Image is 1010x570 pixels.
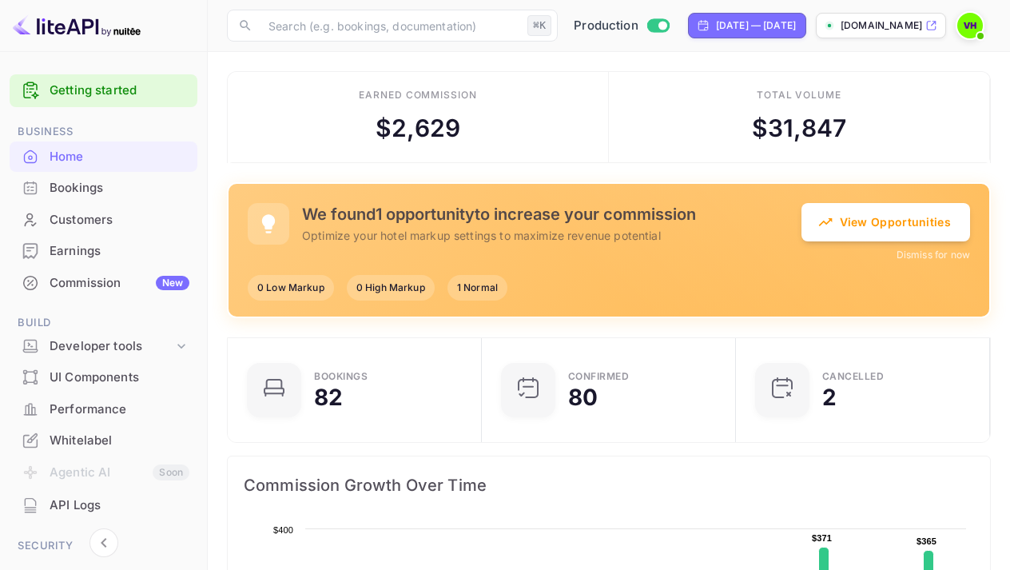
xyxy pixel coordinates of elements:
span: 0 High Markup [347,281,435,295]
div: Earned commission [359,88,477,102]
div: Confirmed [568,372,630,381]
a: UI Components [10,362,197,392]
div: Performance [50,401,189,419]
div: Total volume [757,88,842,102]
button: Collapse navigation [89,528,118,557]
button: View Opportunities [801,203,970,241]
a: Getting started [50,82,189,100]
div: Bookings [10,173,197,204]
text: $400 [273,525,293,535]
div: Earnings [10,236,197,267]
div: Whitelabel [50,432,189,450]
text: $371 [812,533,832,543]
div: CANCELLED [822,372,885,381]
div: 80 [568,386,598,409]
a: Bookings [10,173,197,202]
span: Business [10,123,197,141]
a: API Logs [10,490,197,520]
a: Earnings [10,236,197,265]
div: ⌘K [527,15,551,36]
div: $ 31,847 [752,110,846,146]
text: $365 [917,536,936,546]
span: 0 Low Markup [248,281,334,295]
div: 2 [822,386,837,409]
a: Home [10,142,197,171]
input: Search (e.g. bookings, documentation) [259,10,521,42]
div: CommissionNew [10,268,197,299]
div: Whitelabel [10,425,197,456]
div: Home [10,142,197,173]
p: [DOMAIN_NAME] [841,18,922,33]
a: CommissionNew [10,268,197,297]
span: Security [10,537,197,555]
a: Whitelabel [10,425,197,455]
div: UI Components [50,369,189,387]
div: Getting started [10,74,197,107]
div: Earnings [50,242,189,261]
span: 1 Normal [447,281,507,295]
div: New [156,276,189,290]
div: UI Components [10,362,197,393]
div: Customers [50,211,189,229]
div: Developer tools [50,337,173,356]
div: Switch to Sandbox mode [567,17,675,35]
span: Commission Growth Over Time [244,472,974,498]
span: Build [10,314,197,332]
div: Developer tools [10,333,197,361]
p: Optimize your hotel markup settings to maximize revenue potential [302,227,801,244]
div: Bookings [50,179,189,197]
img: LiteAPI logo [13,13,141,38]
div: 82 [314,386,343,409]
button: Dismiss for now [897,248,970,262]
h5: We found 1 opportunity to increase your commission [302,205,801,224]
span: Production [574,17,638,35]
a: Performance [10,394,197,424]
img: VIPrates Hotel-rez.com [957,13,983,38]
div: API Logs [10,490,197,521]
div: [DATE] — [DATE] [716,18,796,33]
div: Performance [10,394,197,425]
div: API Logs [50,496,189,515]
div: Bookings [314,372,368,381]
div: $ 2,629 [376,110,460,146]
a: Customers [10,205,197,234]
div: Customers [10,205,197,236]
div: Commission [50,274,189,293]
div: Home [50,148,189,166]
